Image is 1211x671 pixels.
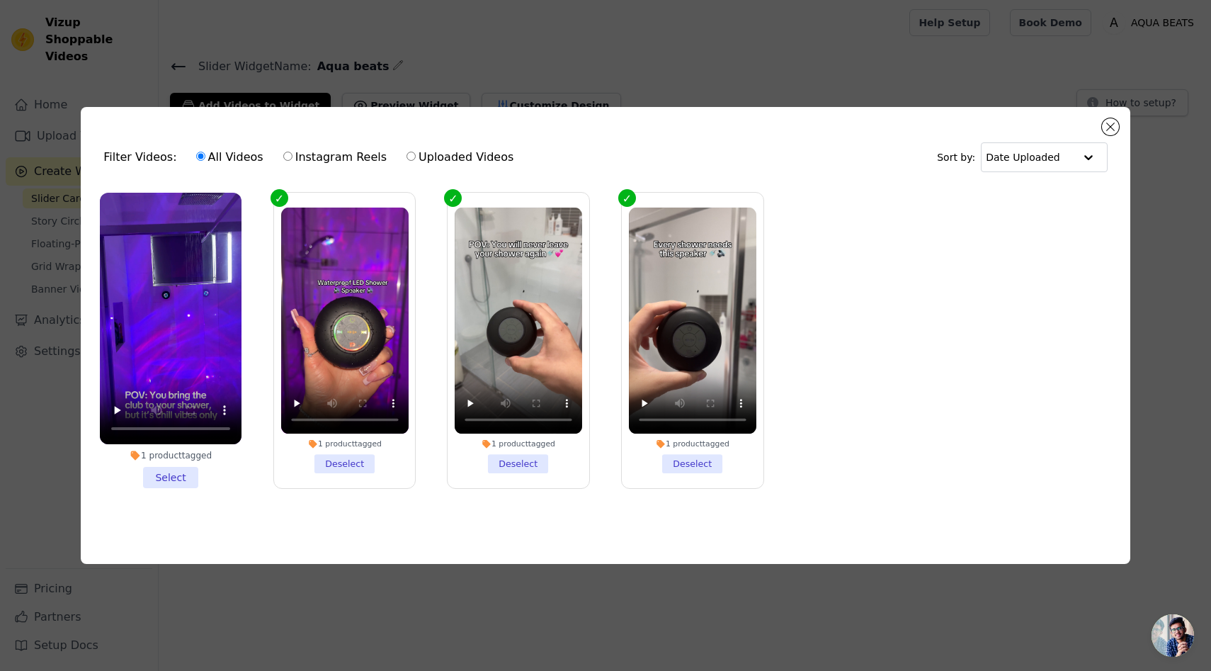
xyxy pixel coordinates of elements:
div: 1 product tagged [281,439,409,449]
a: Open chat [1152,614,1194,657]
button: Close modal [1102,118,1119,135]
label: Uploaded Videos [406,148,514,167]
div: Sort by: [937,142,1108,172]
label: All Videos [195,148,264,167]
div: 1 product tagged [100,450,241,461]
div: 1 product tagged [455,439,582,449]
div: 1 product tagged [629,439,756,449]
label: Instagram Reels [283,148,387,167]
div: Filter Videos: [103,141,521,174]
